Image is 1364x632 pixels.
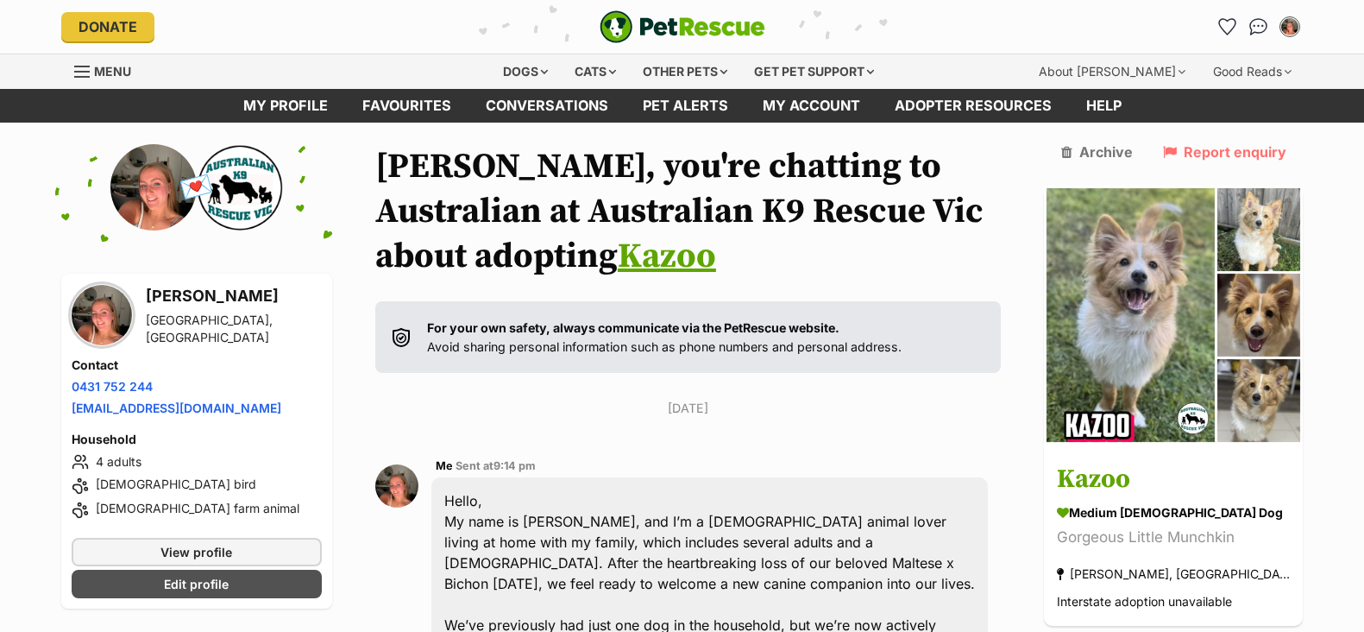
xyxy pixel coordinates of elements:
span: Sent at [456,459,536,472]
span: 💌 [177,168,216,205]
div: Cats [563,54,628,89]
a: PetRescue [600,10,765,43]
div: [PERSON_NAME], [GEOGRAPHIC_DATA] [1057,562,1290,585]
img: Maddie Kilmartin profile pic [375,465,418,508]
img: Maddie Kilmartin profile pic [1281,18,1298,35]
strong: For your own safety, always communicate via the PetRescue website. [427,320,839,335]
li: [DEMOGRAPHIC_DATA] bird [72,476,322,496]
div: [GEOGRAPHIC_DATA], [GEOGRAPHIC_DATA] [146,312,322,346]
p: Avoid sharing personal information such as phone numbers and personal address. [427,319,902,356]
a: Menu [74,54,143,85]
span: Menu [94,64,131,79]
h3: [PERSON_NAME] [146,284,322,308]
button: My account [1276,13,1304,41]
a: 0431 752 244 [72,379,153,394]
p: [DATE] [375,399,1002,417]
a: [EMAIL_ADDRESS][DOMAIN_NAME] [72,401,281,415]
div: Good Reads [1201,54,1304,89]
a: Kazoo [618,235,716,278]
a: Report enquiry [1163,144,1286,160]
h4: Household [72,431,322,448]
a: Favourites [345,89,468,123]
h3: Kazoo [1057,460,1290,499]
span: 9:14 pm [493,459,536,472]
a: conversations [468,89,625,123]
h1: [PERSON_NAME], you're chatting to Australian at Australian K9 Rescue Vic about adopting [375,144,1002,279]
img: Maddie Kilmartin profile pic [72,285,132,345]
a: Donate [61,12,154,41]
a: Edit profile [72,570,322,598]
div: Dogs [491,54,560,89]
a: My account [745,89,877,123]
span: Edit profile [164,575,229,593]
a: Kazoo medium [DEMOGRAPHIC_DATA] Dog Gorgeous Little Munchkin [PERSON_NAME], [GEOGRAPHIC_DATA] Int... [1044,447,1303,626]
div: Gorgeous Little Munchkin [1057,526,1290,549]
span: Me [436,459,453,472]
a: Archive [1061,144,1133,160]
div: Get pet support [742,54,886,89]
a: My profile [226,89,345,123]
img: Maddie Kilmartin profile pic [110,144,197,231]
a: View profile [72,538,322,566]
span: View profile [160,543,232,561]
a: Adopter resources [877,89,1069,123]
div: Other pets [631,54,739,89]
ul: Account quick links [1214,13,1304,41]
a: Pet alerts [625,89,745,123]
a: Conversations [1245,13,1273,41]
div: About [PERSON_NAME] [1027,54,1197,89]
img: Australian K9 Rescue Vic profile pic [197,144,283,231]
li: [DEMOGRAPHIC_DATA] farm animal [72,500,322,521]
img: logo-e224e6f780fb5917bec1dbf3a21bbac754714ae5b6737aabdf751b685950b380.svg [600,10,765,43]
h4: Contact [72,357,322,374]
div: medium [DEMOGRAPHIC_DATA] Dog [1057,503,1290,521]
a: Favourites [1214,13,1241,41]
img: chat-41dd97257d64d25036548639549fe6c8038ab92f7586957e7f3b1b290dea8141.svg [1249,18,1267,35]
a: Help [1069,89,1139,123]
li: 4 adults [72,452,322,472]
span: Interstate adoption unavailable [1057,594,1232,609]
img: Kazoo [1044,186,1303,445]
